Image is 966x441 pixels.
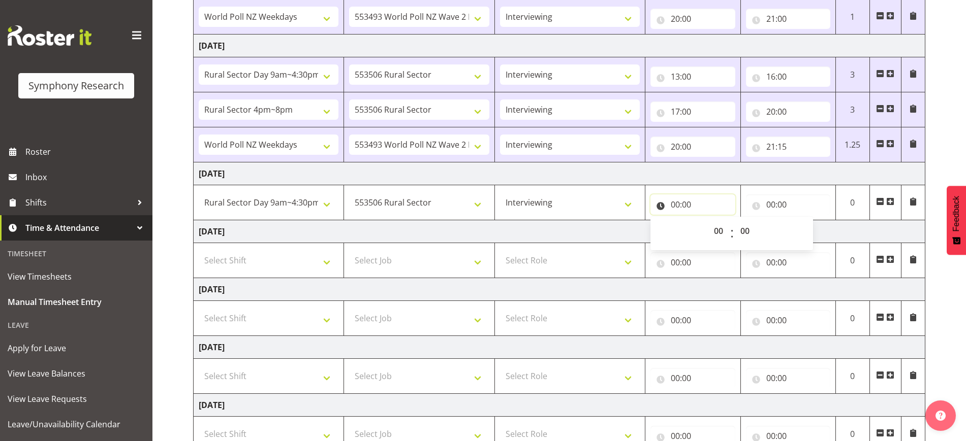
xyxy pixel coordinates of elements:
input: Click to select... [650,194,735,215]
input: Click to select... [746,101,830,122]
span: Shifts [25,195,132,210]
input: Click to select... [746,252,830,273]
td: [DATE] [194,35,925,57]
input: Click to select... [746,66,830,87]
div: Leave [3,315,150,335]
input: Click to select... [650,137,735,157]
td: 0 [835,243,869,278]
input: Click to select... [746,368,830,388]
input: Click to select... [650,310,735,330]
input: Click to select... [746,137,830,157]
td: 3 [835,92,869,127]
td: [DATE] [194,220,925,243]
span: : [730,221,734,246]
div: Timesheet [3,243,150,264]
input: Click to select... [650,368,735,388]
td: 0 [835,359,869,394]
span: Time & Attendance [25,220,132,235]
a: Apply for Leave [3,335,150,361]
a: Manual Timesheet Entry [3,289,150,315]
td: 3 [835,57,869,92]
input: Click to select... [650,101,735,122]
span: View Leave Requests [8,391,145,406]
a: View Leave Requests [3,386,150,412]
img: Rosterit website logo [8,25,91,46]
input: Click to select... [650,9,735,29]
span: Manual Timesheet Entry [8,294,145,310]
span: Inbox [25,169,147,185]
td: 0 [835,301,869,336]
span: Roster [25,144,147,159]
td: 1.25 [835,127,869,162]
input: Click to select... [746,310,830,330]
input: Click to select... [650,66,735,87]
td: [DATE] [194,278,925,301]
td: [DATE] [194,162,925,185]
a: View Leave Balances [3,361,150,386]
img: help-xxl-2.png [936,411,946,421]
input: Click to select... [746,194,830,215]
input: Click to select... [650,252,735,273]
td: [DATE] [194,394,925,417]
span: Apply for Leave [8,341,145,356]
button: Feedback - Show survey [947,186,966,255]
span: Feedback [952,196,961,231]
td: [DATE] [194,336,925,359]
div: Symphony Research [28,78,124,93]
a: Leave/Unavailability Calendar [3,412,150,437]
input: Click to select... [746,9,830,29]
td: 0 [835,185,869,220]
span: Leave/Unavailability Calendar [8,417,145,432]
a: View Timesheets [3,264,150,289]
span: View Timesheets [8,269,145,284]
span: View Leave Balances [8,366,145,381]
